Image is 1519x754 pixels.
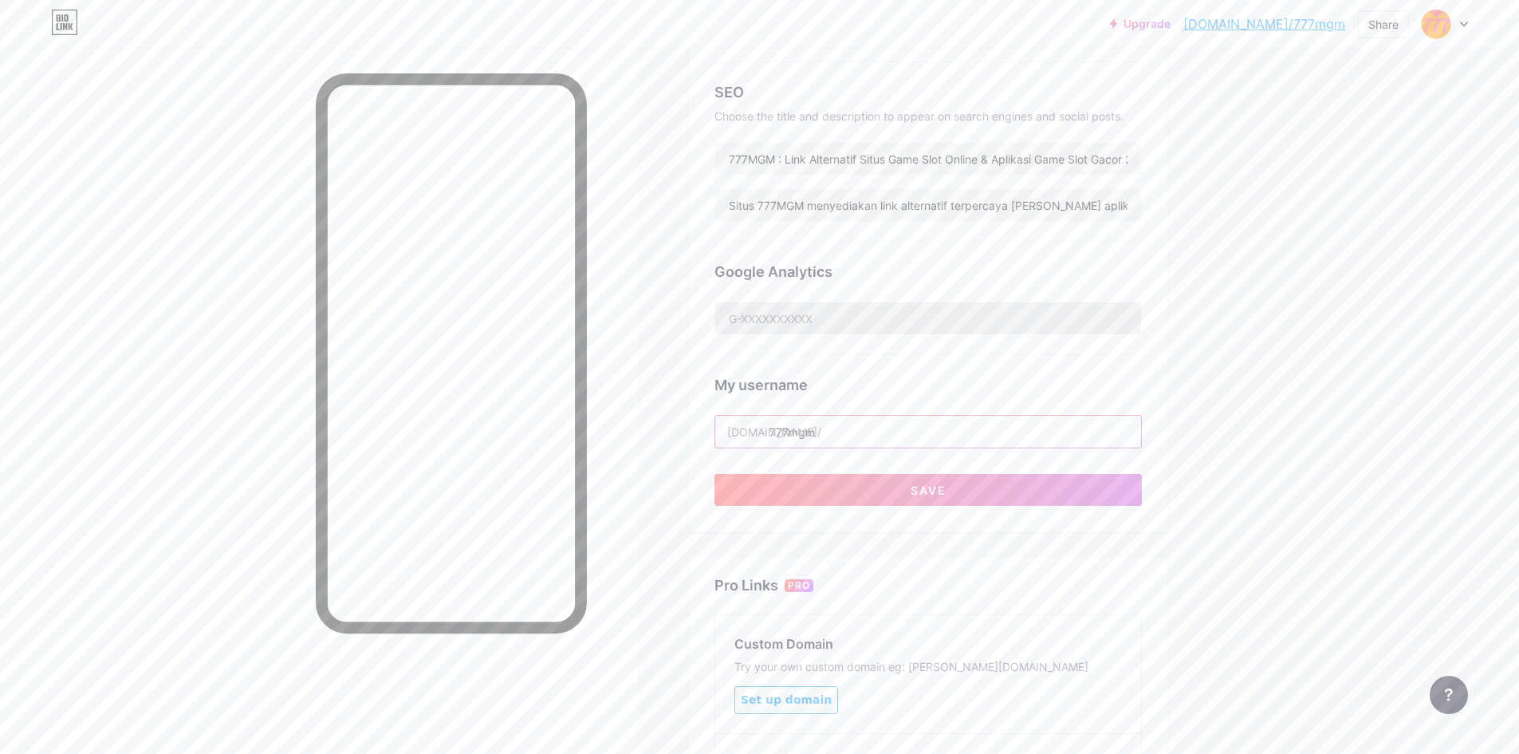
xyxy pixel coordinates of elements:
input: G-XXXXXXXXXX [715,302,1141,334]
div: Choose the title and description to appear on search engines and social posts. [714,109,1142,123]
input: Title [715,143,1141,175]
button: Save [714,474,1142,506]
div: Try your own custom domain eg: [PERSON_NAME][DOMAIN_NAME] [734,660,1122,673]
span: Save [911,484,946,497]
div: My username [714,374,1142,396]
a: [DOMAIN_NAME]/777mgm [1183,14,1345,34]
a: Upgrade [1110,18,1171,30]
div: Share [1368,16,1399,33]
div: Pro Links [714,576,778,595]
div: [DOMAIN_NAME]/ [727,424,821,440]
span: PRO [788,579,810,592]
div: Custom Domain [734,634,1122,653]
div: Google Analytics [714,261,1142,282]
img: 777mgm [1421,9,1451,39]
input: Description (max 160 chars) [715,189,1141,221]
button: Set up domain [734,686,838,714]
div: SEO [714,81,1142,103]
input: username [715,416,1141,448]
span: Set up domain [741,693,832,707]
